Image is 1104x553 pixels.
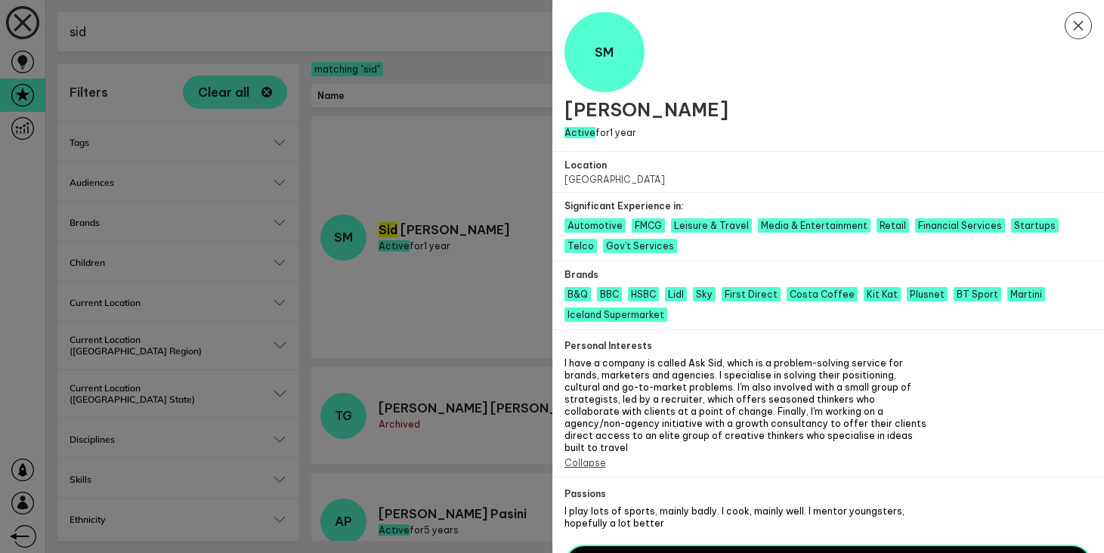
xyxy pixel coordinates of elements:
span: HSBC [628,287,659,301]
span: FMCG [632,218,665,233]
p: [GEOGRAPHIC_DATA] [564,174,828,185]
span: Plusnet [907,287,948,301]
span: Financial Services [915,218,1005,233]
span: I have a company is called Ask Sid, which is a problem-solving service for brands, marketers and ... [564,357,926,453]
span: Active [564,127,595,138]
span: Iceland Supermarket [564,307,667,322]
button: Collapse [564,457,606,468]
span: Media & Entertainment [758,218,871,233]
span: Automotive [564,218,626,233]
span: Retail [877,218,909,233]
span: Leisure & Travel [671,218,752,233]
span: BBC [597,287,622,301]
h2: Passions [564,488,927,499]
h2: Brands [564,269,1093,280]
span: BT Sport [954,287,1001,301]
h2: Location [564,159,828,171]
span: Martini [1007,287,1045,301]
span: SM [595,45,614,60]
span: Startups [1011,218,1059,233]
span: B&Q [564,287,591,301]
span: Kit Kat [864,287,901,301]
span: Telco [564,239,597,253]
span: Gov’t Services [603,239,677,253]
h1: [PERSON_NAME] [564,98,1093,121]
span: for 1 year [564,127,636,138]
span: Costa Coffee [787,287,858,301]
h2: Significant Experience in: [564,200,1093,212]
span: Lidl [665,287,687,301]
span: Sky [693,287,716,301]
h2: Personal Interests [564,340,927,351]
span: First Direct [722,287,781,301]
span: I play lots of sports, mainly badly. I cook, mainly well. I mentor youngsters, hopefully a lot be... [564,505,905,529]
